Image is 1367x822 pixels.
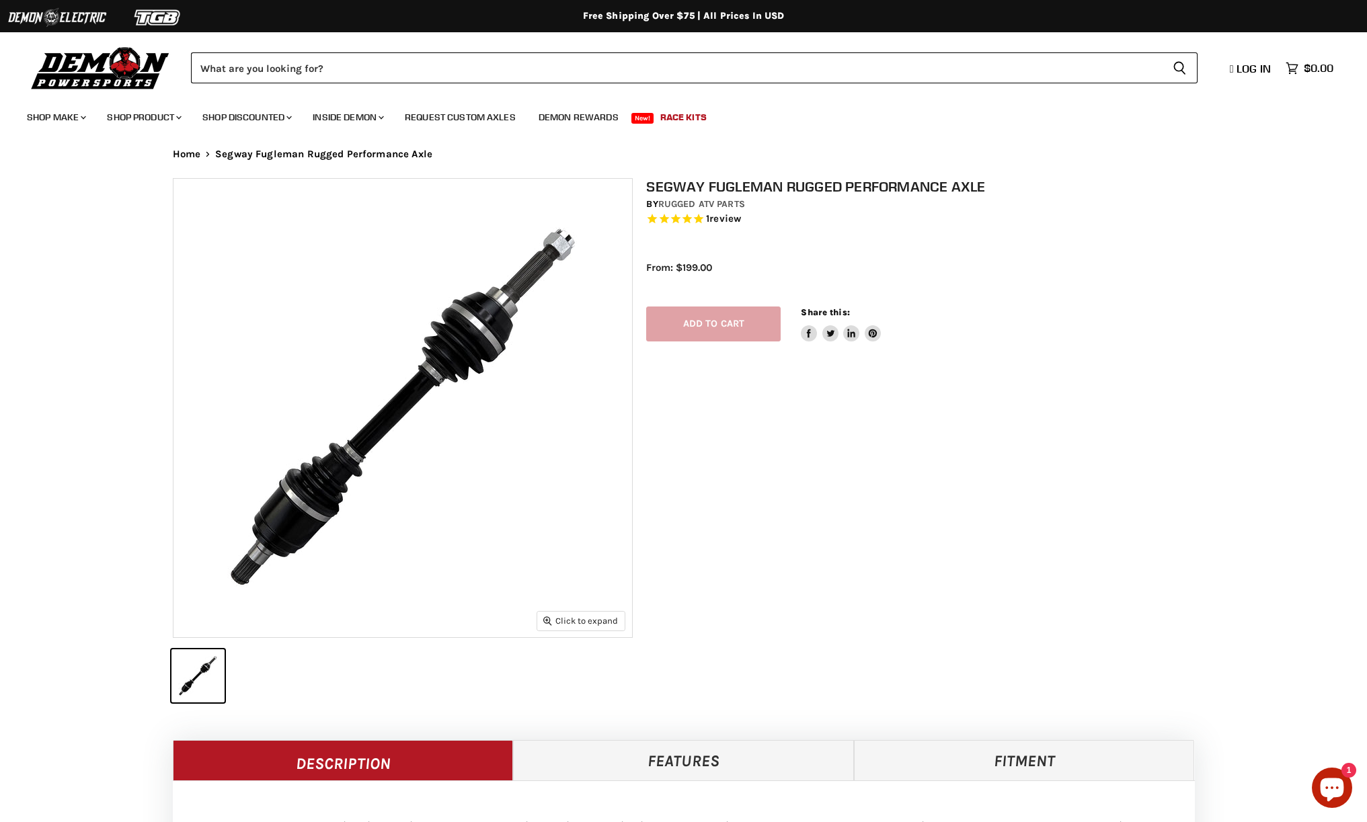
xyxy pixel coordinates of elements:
img: Demon Electric Logo 2 [7,5,108,30]
span: Share this: [801,307,849,317]
a: Features [513,740,854,780]
img: TGB Logo 2 [108,5,208,30]
span: Log in [1237,62,1271,75]
a: Demon Rewards [529,104,629,131]
form: Product [191,52,1198,83]
div: Free Shipping Over $75 | All Prices In USD [146,10,1222,22]
a: Request Custom Axles [395,104,526,131]
img: IMAGE [173,179,632,637]
a: Rugged ATV Parts [658,198,745,210]
a: Fitment [854,740,1195,780]
button: Click to expand [537,612,625,630]
ul: Main menu [17,98,1330,131]
span: Rated 5.0 out of 5 stars 1 reviews [646,212,1208,227]
span: $0.00 [1304,62,1333,75]
span: review [709,212,741,224]
span: 1 reviews [706,212,741,224]
a: Description [173,740,514,780]
button: Search [1162,52,1198,83]
aside: Share this: [801,306,881,342]
a: Home [173,149,201,160]
inbox-online-store-chat: Shopify online store chat [1308,768,1356,811]
a: Race Kits [650,104,717,131]
input: Search [191,52,1162,83]
a: $0.00 [1279,58,1340,78]
a: Log in [1224,63,1279,75]
nav: Breadcrumbs [146,149,1222,160]
a: Shop Product [97,104,190,131]
button: IMAGE thumbnail [171,649,225,702]
h1: Segway Fugleman Rugged Performance Axle [646,178,1208,195]
span: Click to expand [543,616,618,626]
span: New! [631,113,654,124]
div: by [646,197,1208,212]
img: Demon Powersports [27,44,174,91]
a: Shop Make [17,104,94,131]
span: Segway Fugleman Rugged Performance Axle [215,149,432,160]
span: From: $199.00 [646,261,712,274]
a: Inside Demon [303,104,392,131]
a: Shop Discounted [192,104,300,131]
